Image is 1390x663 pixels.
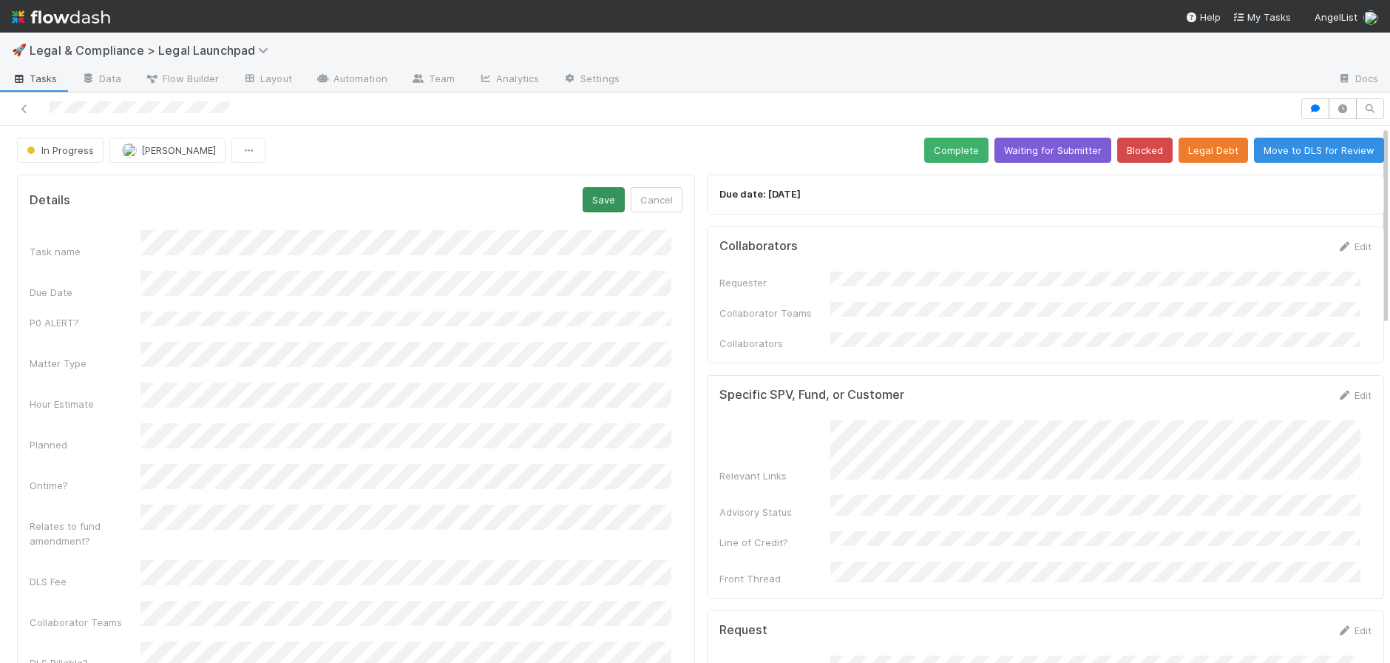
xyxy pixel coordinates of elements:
a: Team [399,68,467,92]
a: Edit [1337,625,1372,636]
a: Edit [1337,389,1372,401]
a: Analytics [467,68,551,92]
a: Data [69,68,133,92]
a: Edit [1337,240,1372,252]
button: Move to DLS for Review [1254,138,1384,163]
a: My Tasks [1233,10,1291,24]
span: Tasks [12,71,58,86]
a: Flow Builder [133,68,231,92]
span: In Progress [24,144,94,156]
div: Ontime? [30,478,140,493]
div: P0 ALERT? [30,315,140,330]
span: My Tasks [1233,11,1291,23]
div: Hour Estimate [30,397,140,411]
a: Docs [1326,68,1390,92]
div: Line of Credit? [719,535,830,550]
div: Planned [30,437,140,452]
button: Cancel [631,187,682,212]
div: Relates to fund amendment? [30,519,140,548]
div: Requester [719,275,830,290]
div: Collaborators [719,336,830,351]
button: [PERSON_NAME] [109,138,226,163]
div: DLS Fee [30,574,140,589]
span: [PERSON_NAME] [141,144,216,156]
img: avatar_b5be9b1b-4537-4870-b8e7-50cc2287641b.png [122,143,137,158]
span: Flow Builder [145,71,219,86]
button: Legal Debt [1179,138,1248,163]
div: Task name [30,244,140,259]
div: Collaborator Teams [719,306,830,320]
button: Blocked [1117,138,1173,163]
div: Advisory Status [719,505,830,519]
img: logo-inverted-e16ddd16eac7371096b0.svg [12,4,110,30]
img: avatar_ba22fd42-677f-4b89-aaa3-073be741e398.png [1363,10,1378,25]
a: Automation [304,68,399,92]
button: Complete [924,138,989,163]
span: AngelList [1315,11,1357,23]
div: Matter Type [30,356,140,371]
div: Relevant Links [719,468,830,483]
button: Waiting for Submitter [994,138,1111,163]
h5: Details [30,193,70,208]
button: Save [583,187,625,212]
div: Front Thread [719,571,830,586]
h5: Request [719,623,767,638]
span: Legal & Compliance > Legal Launchpad [30,43,276,58]
button: In Progress [17,138,104,163]
a: Layout [231,68,304,92]
strong: Due date: [DATE] [719,188,801,200]
div: Due Date [30,285,140,300]
h5: Collaborators [719,239,798,254]
a: Settings [551,68,631,92]
span: 🚀 [12,44,27,56]
h5: Specific SPV, Fund, or Customer [719,388,904,403]
div: Help [1185,10,1221,24]
div: Collaborator Teams [30,615,140,630]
